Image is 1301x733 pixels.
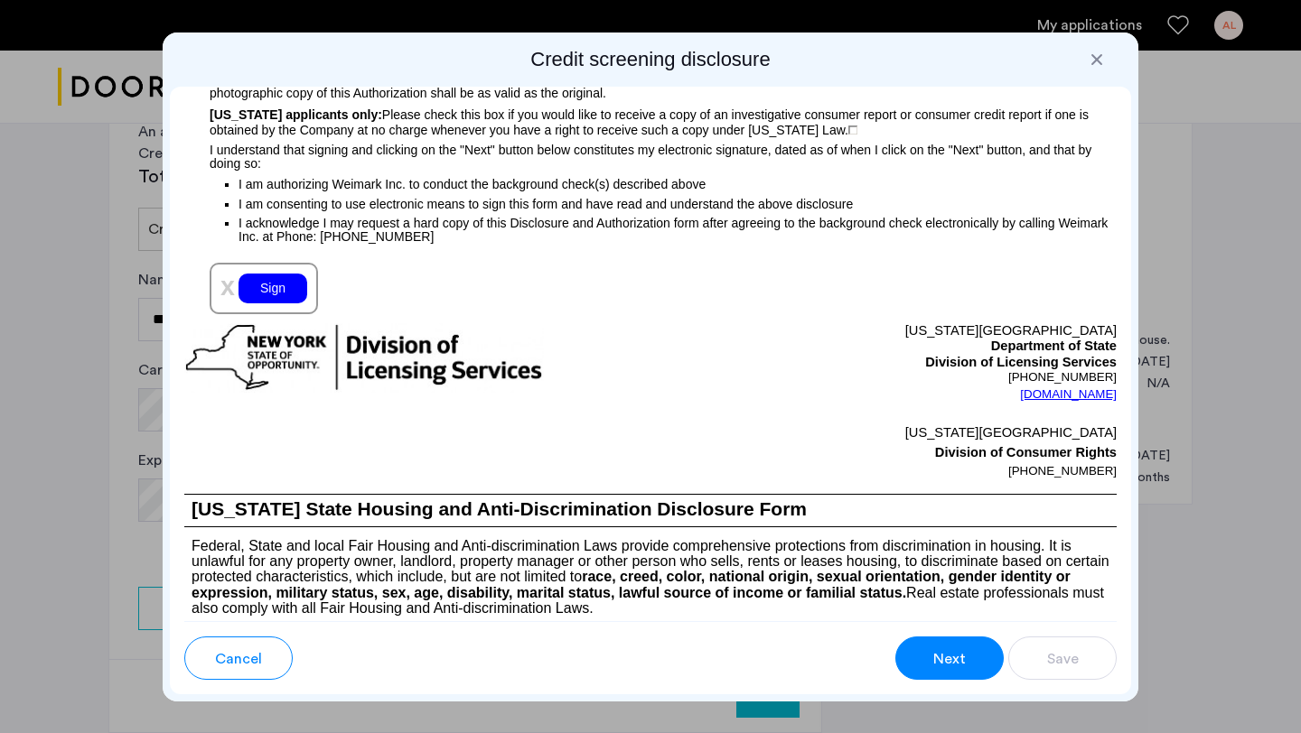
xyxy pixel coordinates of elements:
[650,339,1117,355] p: Department of State
[1020,385,1117,404] a: [DOMAIN_NAME]
[1008,636,1117,680] button: button
[210,107,382,122] span: [US_STATE] applicants only:
[184,323,544,393] img: new-york-logo.png
[239,194,1117,214] p: I am consenting to use electronic means to sign this form and have read and understand the above ...
[650,370,1117,385] p: [PHONE_NUMBER]
[895,636,1004,680] button: button
[184,527,1117,617] p: Federal, State and local Fair Housing and Anti-discrimination Laws provide comprehensive protecti...
[650,323,1117,339] p: [US_STATE][GEOGRAPHIC_DATA]
[184,137,1117,171] p: I understand that signing and clicking on the "Next" button below constitutes my electronic signa...
[239,274,307,303] div: Sign
[215,648,262,670] span: Cancel
[220,272,235,301] span: x
[192,569,1071,599] b: race, creed, color, national origin, sexual orientation, gender identity or expression, military ...
[184,495,1117,525] h1: [US_STATE] State Housing and Anti-Discrimination Disclosure Form
[170,47,1131,72] h2: Credit screening disclosure
[650,355,1117,371] p: Division of Licensing Services
[184,100,1117,137] p: Please check this box if you would like to receive a copy of an investigative consumer report or ...
[650,422,1117,442] p: [US_STATE][GEOGRAPHIC_DATA]
[650,462,1117,480] p: [PHONE_NUMBER]
[239,216,1117,245] p: I acknowledge I may request a hard copy of this Disclosure and Authorization form after agreeing ...
[184,636,293,680] button: button
[1047,648,1079,670] span: Save
[239,172,1117,194] p: I am authorizing Weimark Inc. to conduct the background check(s) described above
[933,648,966,670] span: Next
[848,125,857,135] img: 4LAxfPwtD6BVinC2vKR9tPz10Xbrctccj4YAocJUAAAAASUVORK5CYIIA
[650,442,1117,462] p: Division of Consumer Rights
